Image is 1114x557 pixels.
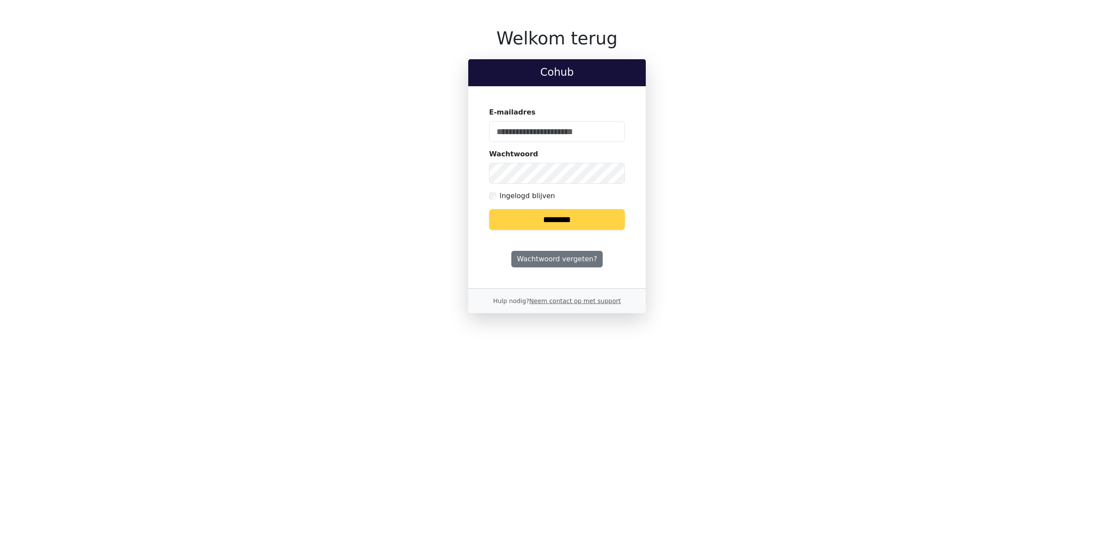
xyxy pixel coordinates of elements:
[489,149,538,159] label: Wachtwoord
[468,28,646,49] h1: Welkom terug
[500,191,555,201] label: Ingelogd blijven
[511,251,603,267] a: Wachtwoord vergeten?
[493,297,621,304] small: Hulp nodig?
[475,66,639,79] h2: Cohub
[529,297,621,304] a: Neem contact op met support
[489,107,536,118] label: E-mailadres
